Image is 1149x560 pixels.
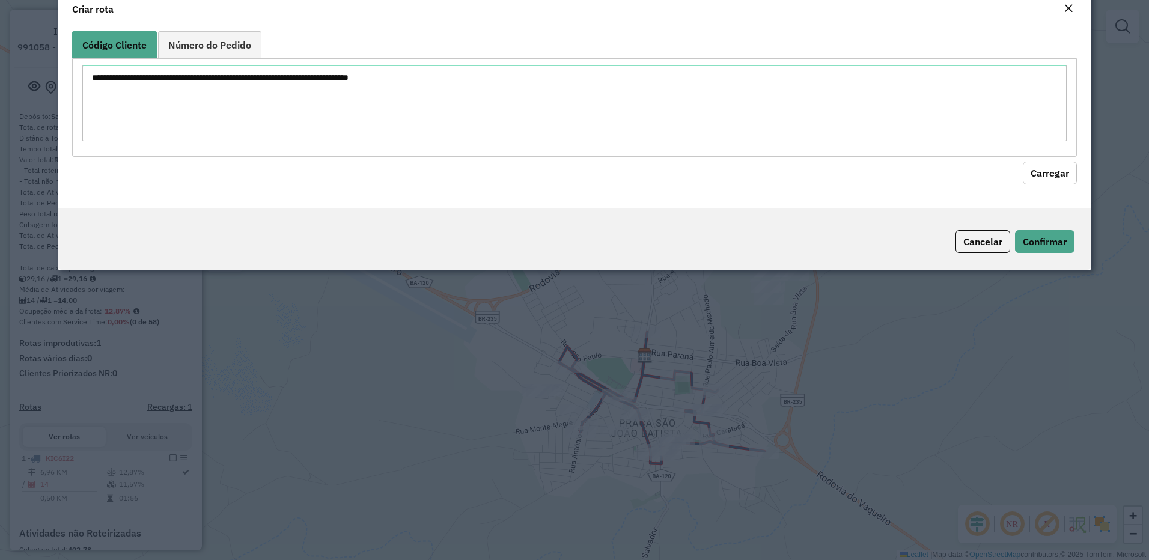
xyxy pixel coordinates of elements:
span: Número do Pedido [168,40,251,50]
button: Cancelar [955,230,1010,253]
button: Carregar [1023,162,1077,184]
h4: Criar rota [72,2,114,16]
button: Confirmar [1015,230,1074,253]
em: Fechar [1064,4,1073,13]
span: Código Cliente [82,40,147,50]
button: Close [1060,1,1077,17]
